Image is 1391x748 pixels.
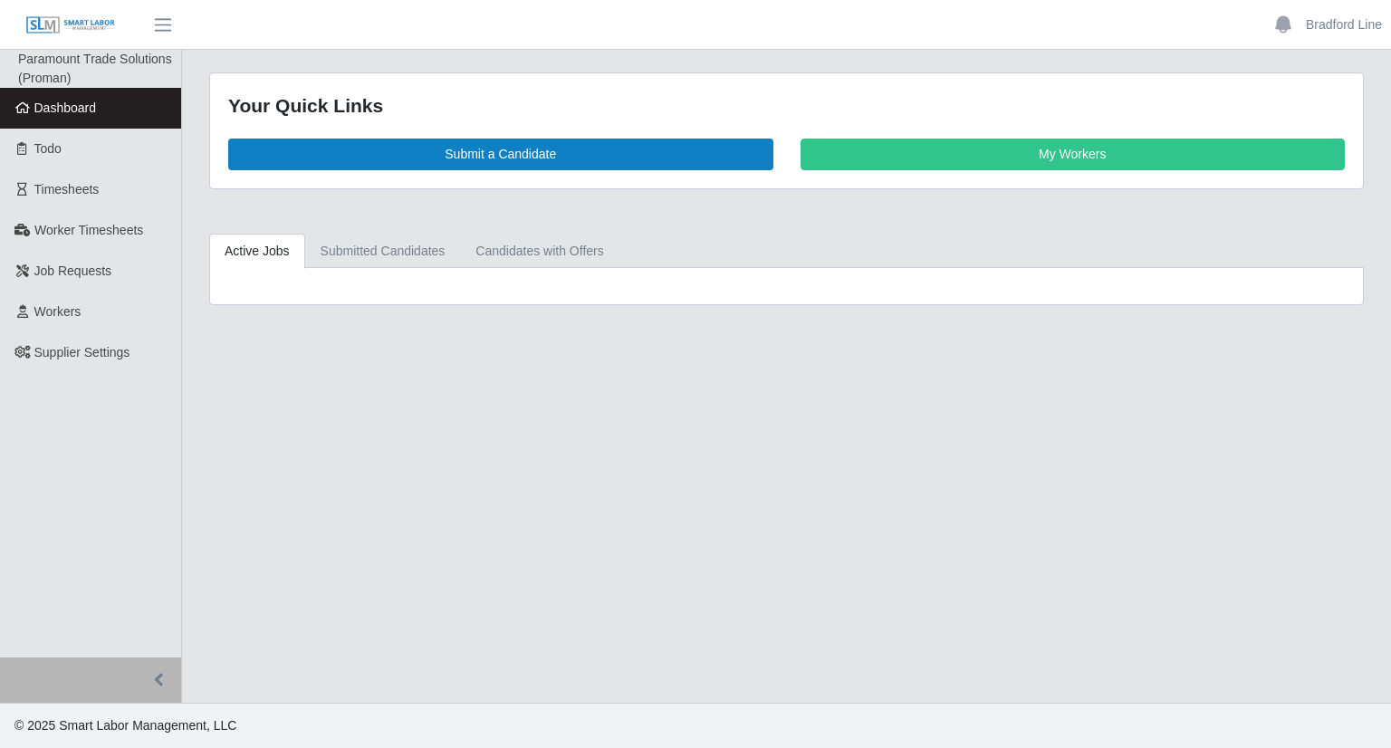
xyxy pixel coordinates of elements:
a: Submitted Candidates [305,234,461,269]
span: Worker Timesheets [34,223,143,237]
a: Candidates with Offers [460,234,619,269]
span: Timesheets [34,182,100,197]
span: Todo [34,141,62,156]
span: Job Requests [34,264,112,278]
img: SLM Logo [25,15,116,35]
span: Dashboard [34,101,97,115]
a: Bradford Line [1306,15,1382,34]
span: Paramount Trade Solutions (Proman) [18,52,172,85]
span: Supplier Settings [34,345,130,360]
div: Your Quick Links [228,91,1345,120]
a: Submit a Candidate [228,139,773,170]
a: Active Jobs [209,234,305,269]
span: Workers [34,304,82,319]
span: © 2025 Smart Labor Management, LLC [14,718,236,733]
a: My Workers [801,139,1346,170]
